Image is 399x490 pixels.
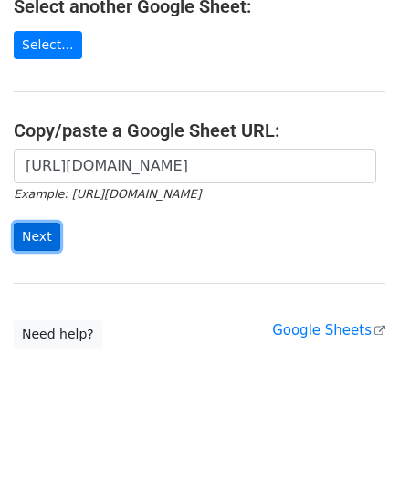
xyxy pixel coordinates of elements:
[14,120,385,141] h4: Copy/paste a Google Sheet URL:
[14,187,201,201] small: Example: [URL][DOMAIN_NAME]
[14,223,60,251] input: Next
[308,402,399,490] iframe: Chat Widget
[272,322,385,339] a: Google Sheets
[14,320,102,349] a: Need help?
[14,31,82,59] a: Select...
[14,149,376,183] input: Paste your Google Sheet URL here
